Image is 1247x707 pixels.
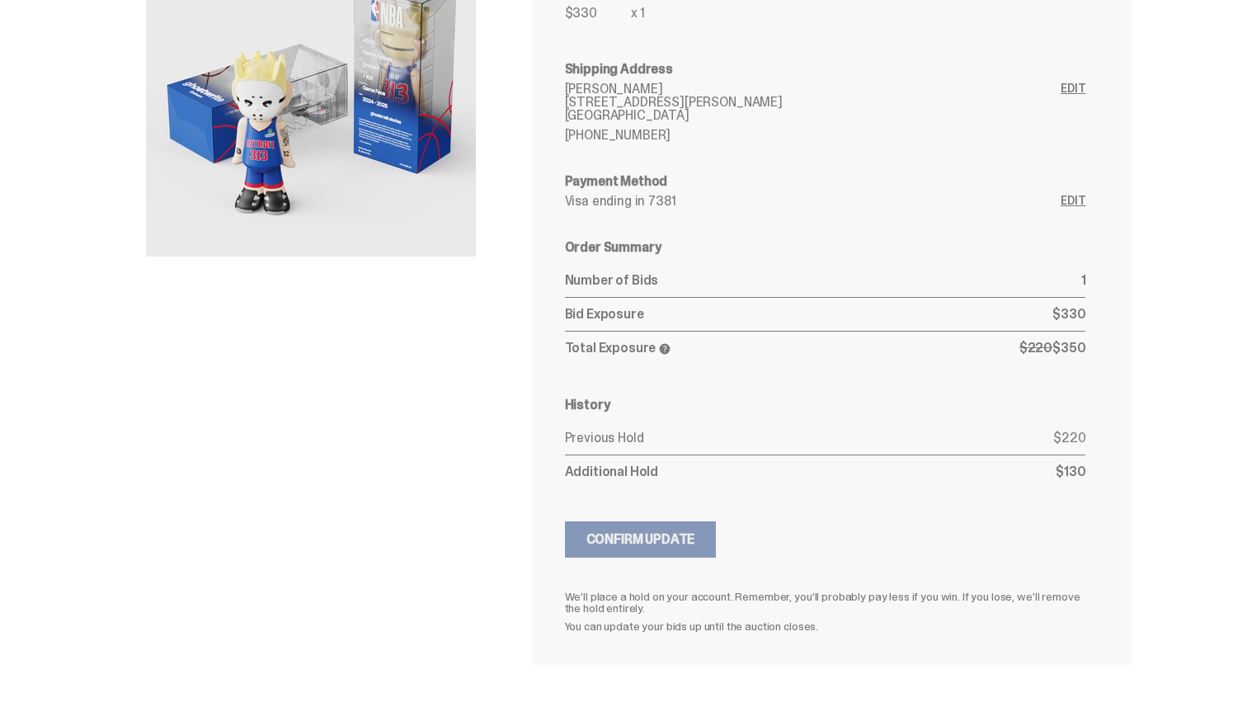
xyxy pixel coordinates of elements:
p: Number of Bids [565,274,1081,287]
p: [GEOGRAPHIC_DATA] [565,109,1061,122]
p: Total Exposure [565,342,1019,356]
p: Additional Hold [565,465,1056,478]
p: You can update your bids up until the auction closes. [565,620,1086,632]
h6: Shipping Address [565,63,1086,76]
h6: Order Summary [565,241,1086,254]
p: [PERSON_NAME] [565,82,1061,96]
h6: Payment Method [565,175,1086,188]
p: $330 [1052,308,1085,321]
p: $130 [1056,465,1085,478]
p: $350 [1019,342,1086,356]
p: [PHONE_NUMBER] [565,129,1061,142]
p: $330 [565,7,631,20]
p: We’ll place a hold on your account. Remember, you’ll probably pay less if you win. If you lose, w... [565,591,1086,614]
span: $220 [1019,339,1052,356]
p: $220 [1053,431,1085,445]
p: 1 [1081,274,1086,287]
p: Bid Exposure [565,308,1053,321]
a: Edit [1061,82,1085,142]
p: Previous Hold [565,431,1054,445]
p: [STREET_ADDRESS][PERSON_NAME] [565,96,1061,109]
p: Visa ending in 7381 [565,195,1061,208]
p: x 1 [631,7,646,20]
h6: History [565,398,1086,412]
a: Edit [1061,195,1085,208]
